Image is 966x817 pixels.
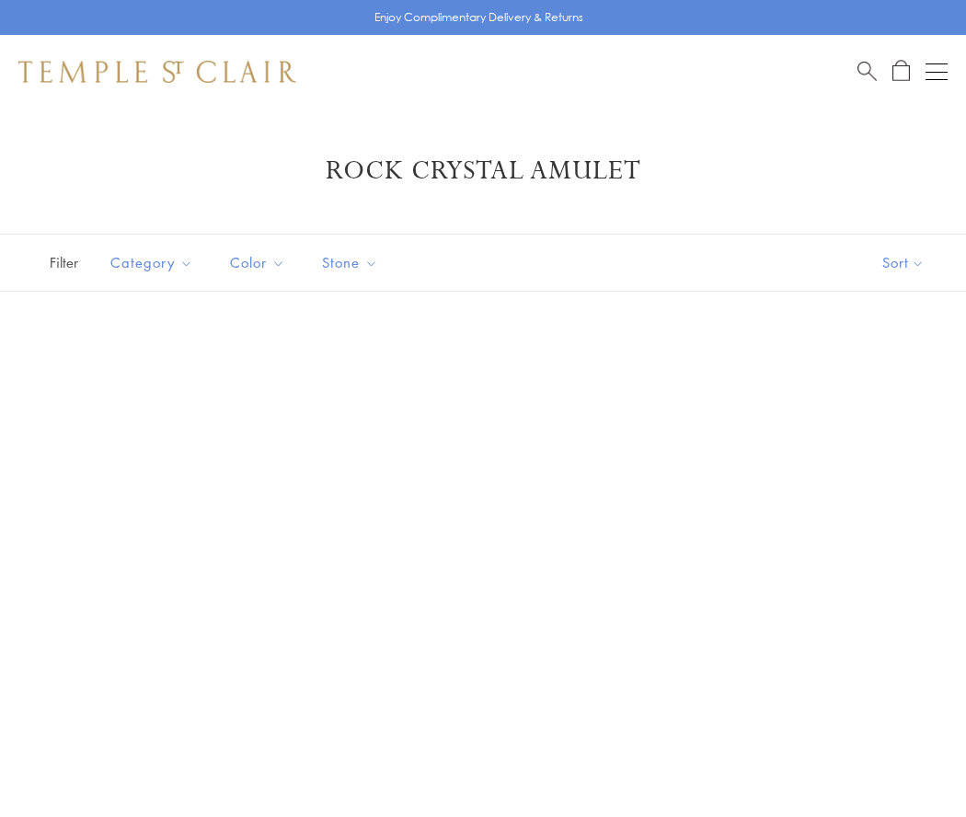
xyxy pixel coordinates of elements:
[18,61,296,83] img: Temple St. Clair
[97,242,207,283] button: Category
[374,8,583,27] p: Enjoy Complimentary Delivery & Returns
[926,61,948,83] button: Open navigation
[101,251,207,274] span: Category
[308,242,392,283] button: Stone
[892,60,910,83] a: Open Shopping Bag
[216,242,299,283] button: Color
[221,251,299,274] span: Color
[857,60,877,83] a: Search
[46,155,920,188] h1: Rock Crystal Amulet
[841,235,966,291] button: Show sort by
[313,251,392,274] span: Stone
